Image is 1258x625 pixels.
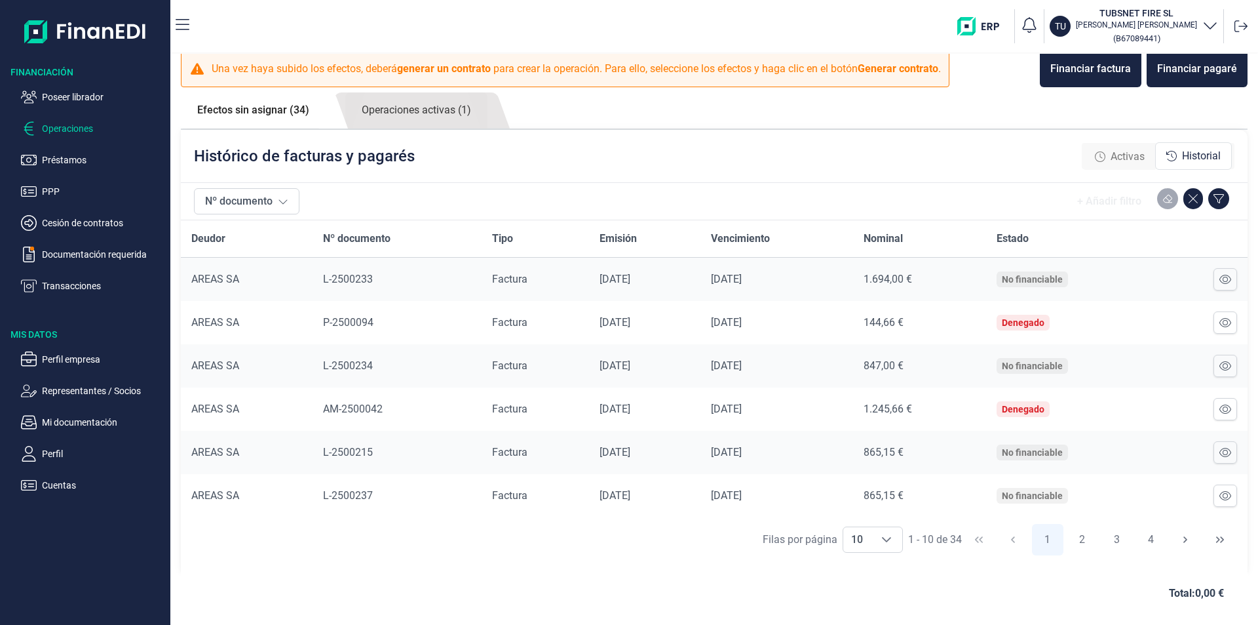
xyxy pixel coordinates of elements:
[492,489,527,502] span: Factura
[1157,61,1237,77] div: Financiar pagaré
[191,273,239,285] span: AREAS SA
[212,61,941,77] p: Una vez haya subido los efectos, deberá para crear la operación. Para ello, seleccione los efecto...
[42,383,165,399] p: Representantes / Socios
[323,489,373,502] span: L-2500237
[997,231,1029,247] span: Estado
[24,10,147,52] img: Logo de aplicación
[191,403,239,415] span: AREAS SA
[397,62,491,75] b: generar un contrato
[1002,274,1063,285] div: No financiable
[1002,317,1044,328] div: Denegado
[600,231,637,247] span: Emisión
[42,215,165,231] p: Cesión de contratos
[21,121,165,136] button: Operaciones
[957,17,1009,35] img: erp
[42,89,165,105] p: Poseer librador
[600,273,690,286] div: [DATE]
[711,489,843,502] div: [DATE]
[963,524,995,555] button: First Page
[1135,524,1167,555] button: Page 4
[1002,361,1063,371] div: No financiable
[711,231,770,247] span: Vencimiento
[908,534,962,545] span: 1 - 10 de 34
[21,278,165,294] button: Transacciones
[1002,447,1063,458] div: No financiable
[864,403,976,416] div: 1.245,66 €
[864,273,976,286] div: 1.694,00 €
[864,316,976,329] div: 144,66 €
[42,446,165,462] p: Perfil
[323,316,373,329] span: P-2500094
[42,121,165,136] p: Operaciones
[711,359,843,373] div: [DATE]
[1169,586,1224,601] span: Total: 0,00 €
[997,524,1029,555] button: Previous Page
[181,92,326,128] a: Efectos sin asignar (34)
[323,273,373,285] span: L-2500233
[323,231,391,247] span: Nº documento
[1111,149,1145,165] span: Activas
[600,489,690,502] div: [DATE]
[1002,491,1063,501] div: No financiable
[600,359,690,373] div: [DATE]
[21,89,165,105] button: Poseer librador
[1050,7,1218,46] button: TUTUBSNET FIRE SL[PERSON_NAME] [PERSON_NAME](B67089441)
[1182,148,1221,164] span: Historial
[42,184,165,199] p: PPP
[21,215,165,231] button: Cesión de contratos
[492,359,527,372] span: Factura
[191,231,225,247] span: Deudor
[600,316,690,329] div: [DATE]
[345,92,487,129] a: Operaciones activas (1)
[711,446,843,459] div: [DATE]
[1032,524,1063,555] button: Page 1
[864,231,903,247] span: Nominal
[323,403,383,415] span: AM-2500042
[763,532,837,548] div: Filas por página
[191,446,239,458] span: AREAS SA
[42,278,165,294] p: Transacciones
[492,273,527,285] span: Factura
[858,62,938,75] b: Generar contrato
[21,152,165,168] button: Préstamos
[1155,142,1232,170] div: Historial
[1040,50,1141,87] button: Financiar factura
[1076,20,1197,30] p: [PERSON_NAME] [PERSON_NAME]
[21,247,165,262] button: Documentación requerida
[864,446,976,459] div: 865,15 €
[21,477,165,493] button: Cuentas
[21,446,165,462] button: Perfil
[191,489,239,502] span: AREAS SA
[1204,524,1236,555] button: Last Page
[1055,20,1066,33] p: TU
[1084,144,1155,170] div: Activas
[21,352,165,367] button: Perfil empresa
[1170,524,1201,555] button: Next Page
[194,188,299,214] button: Nº documento
[492,403,527,415] span: Factura
[42,414,165,430] p: Mi documentación
[1113,33,1160,43] small: Copiar cif
[600,403,690,416] div: [DATE]
[711,273,843,286] div: [DATE]
[1101,524,1132,555] button: Page 3
[1066,524,1097,555] button: Page 2
[191,316,239,329] span: AREAS SA
[600,446,690,459] div: [DATE]
[191,359,239,372] span: AREAS SA
[42,152,165,168] p: Préstamos
[323,446,373,458] span: L-2500215
[42,352,165,367] p: Perfil empresa
[1147,50,1248,87] button: Financiar pagaré
[711,316,843,329] div: [DATE]
[194,146,415,167] p: Histórico de facturas y pagarés
[864,489,976,502] div: 865,15 €
[864,359,976,373] div: 847,00 €
[1002,404,1044,414] div: Denegado
[843,527,871,552] span: 10
[492,316,527,329] span: Factura
[42,477,165,493] p: Cuentas
[492,446,527,458] span: Factura
[492,231,513,247] span: Tipo
[21,383,165,399] button: Representantes / Socios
